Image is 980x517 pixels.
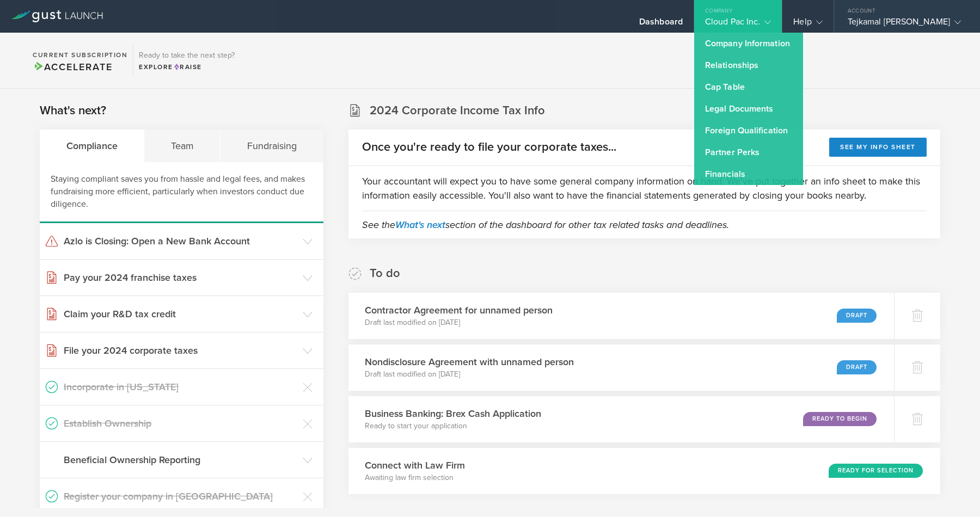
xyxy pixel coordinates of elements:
[64,380,297,394] h3: Incorporate in [US_STATE]
[348,396,894,442] div: Business Banking: Brex Cash ApplicationReady to start your applicationReady to Begin
[348,448,940,494] div: Connect with Law FirmAwaiting law firm selectionReady for Selection
[365,472,465,483] p: Awaiting law firm selection
[40,130,144,162] div: Compliance
[33,52,127,58] h2: Current Subscription
[365,369,574,380] p: Draft last modified on [DATE]
[220,130,323,162] div: Fundraising
[33,61,112,73] span: Accelerate
[365,317,553,328] p: Draft last modified on [DATE]
[139,62,235,72] div: Explore
[365,355,574,369] h3: Nondisclosure Agreement with unnamed person
[370,103,545,119] h2: 2024 Corporate Income Tax Info
[64,416,297,430] h3: Establish Ownership
[348,344,894,391] div: Nondisclosure Agreement with unnamed personDraft last modified on [DATE]Draft
[139,52,235,59] h3: Ready to take the next step?
[64,234,297,248] h3: Azlo is Closing: Open a New Bank Account
[370,266,400,281] h2: To do
[793,16,822,33] div: Help
[829,138,927,157] button: See my info sheet
[365,421,541,432] p: Ready to start your application
[144,130,220,162] div: Team
[133,44,240,77] div: Ready to take the next step?ExploreRaise
[365,303,553,317] h3: Contractor Agreement for unnamed person
[173,63,202,71] span: Raise
[64,270,297,285] h3: Pay your 2024 franchise taxes
[926,465,980,517] iframe: Chat Widget
[365,458,465,472] h3: Connect with Law Firm
[362,219,729,231] em: See the section of the dashboard for other tax related tasks and deadlines.
[837,309,877,323] div: Draft
[64,453,297,467] h3: Beneficial Ownership Reporting
[365,407,541,421] h3: Business Banking: Brex Cash Application
[40,162,323,223] div: Staying compliant saves you from hassle and legal fees, and makes fundraising more efficient, par...
[64,307,297,321] h3: Claim your R&D tax credit
[395,219,445,231] a: What's next
[829,464,923,478] div: Ready for Selection
[348,293,894,339] div: Contractor Agreement for unnamed personDraft last modified on [DATE]Draft
[837,360,877,374] div: Draft
[848,16,961,33] div: Tejkamal [PERSON_NAME]
[64,343,297,358] h3: File your 2024 corporate taxes
[362,174,927,202] p: Your accountant will expect you to have some general company information on hand. We've put toget...
[362,139,616,155] h2: Once you're ready to file your corporate taxes...
[639,16,683,33] div: Dashboard
[705,16,771,33] div: Cloud Pac Inc.
[40,103,106,119] h2: What's next?
[803,412,877,426] div: Ready to Begin
[64,489,297,503] h3: Register your company in [GEOGRAPHIC_DATA]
